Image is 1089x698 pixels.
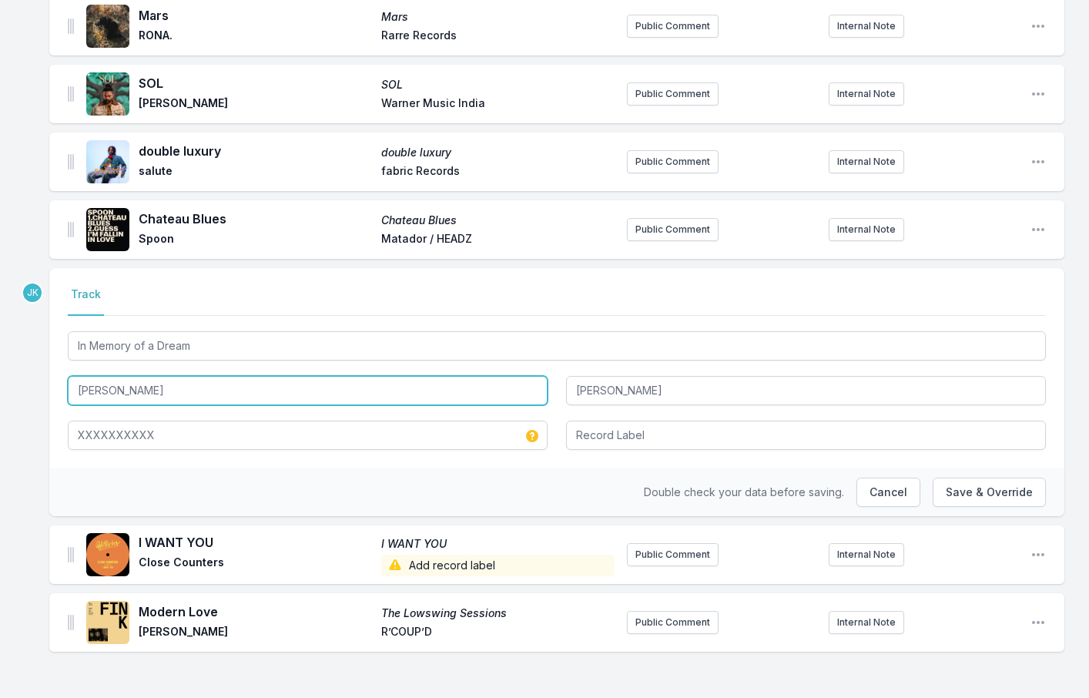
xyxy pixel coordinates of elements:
img: Drag Handle [68,18,74,34]
span: [PERSON_NAME] [139,624,372,643]
button: Open playlist item options [1030,154,1046,169]
p: Jason Kramer [22,282,43,304]
input: Track Title [68,331,1046,361]
button: Public Comment [627,150,719,173]
img: Drag Handle [68,547,74,562]
span: Mars [381,9,615,25]
input: Album Title [68,421,548,450]
img: Chateau Blues [86,208,129,251]
input: Featured Artist(s), comma separated [566,376,1046,405]
button: Public Comment [627,82,719,106]
button: Internal Note [829,15,904,38]
img: SOL [86,72,129,116]
img: The Lowswing Sessions [86,601,129,644]
span: Matador / HEADZ [381,231,615,250]
span: R’COUP’D [381,624,615,643]
img: Drag Handle [68,154,74,169]
span: Mars [139,6,372,25]
img: double luxury [86,140,129,183]
span: fabric Records [381,163,615,182]
span: [PERSON_NAME] [139,96,372,114]
span: SOL [139,74,372,92]
span: salute [139,163,372,182]
span: Double check your data before saving. [644,485,844,498]
button: Open playlist item options [1030,18,1046,34]
button: Public Comment [627,543,719,566]
span: I WANT YOU [381,536,615,552]
button: Cancel [856,478,920,507]
span: Modern Love [139,602,372,621]
span: Add record label [381,555,615,576]
input: Record Label [566,421,1046,450]
button: Open playlist item options [1030,547,1046,562]
span: Close Counters [139,555,372,576]
img: Drag Handle [68,86,74,102]
button: Internal Note [829,218,904,241]
img: Drag Handle [68,222,74,237]
button: Public Comment [627,218,719,241]
button: Track [68,287,104,316]
img: Mars [86,5,129,48]
span: Chateau Blues [139,210,372,228]
span: Spoon [139,231,372,250]
button: Internal Note [829,611,904,634]
img: I WANT YOU [86,533,129,576]
span: Warner Music India [381,96,615,114]
span: The Lowswing Sessions [381,606,615,621]
input: Artist [68,376,548,405]
button: Internal Note [829,82,904,106]
span: Rarre Records [381,28,615,46]
span: RONA. [139,28,372,46]
button: Open playlist item options [1030,222,1046,237]
button: Internal Note [829,543,904,566]
span: I WANT YOU [139,533,372,552]
button: Public Comment [627,611,719,634]
span: SOL [381,77,615,92]
button: Internal Note [829,150,904,173]
button: Save & Override [933,478,1046,507]
button: Open playlist item options [1030,86,1046,102]
span: Chateau Blues [381,213,615,228]
span: double luxury [139,142,372,160]
button: Public Comment [627,15,719,38]
img: Drag Handle [68,615,74,630]
span: double luxury [381,145,615,160]
button: Open playlist item options [1030,615,1046,630]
